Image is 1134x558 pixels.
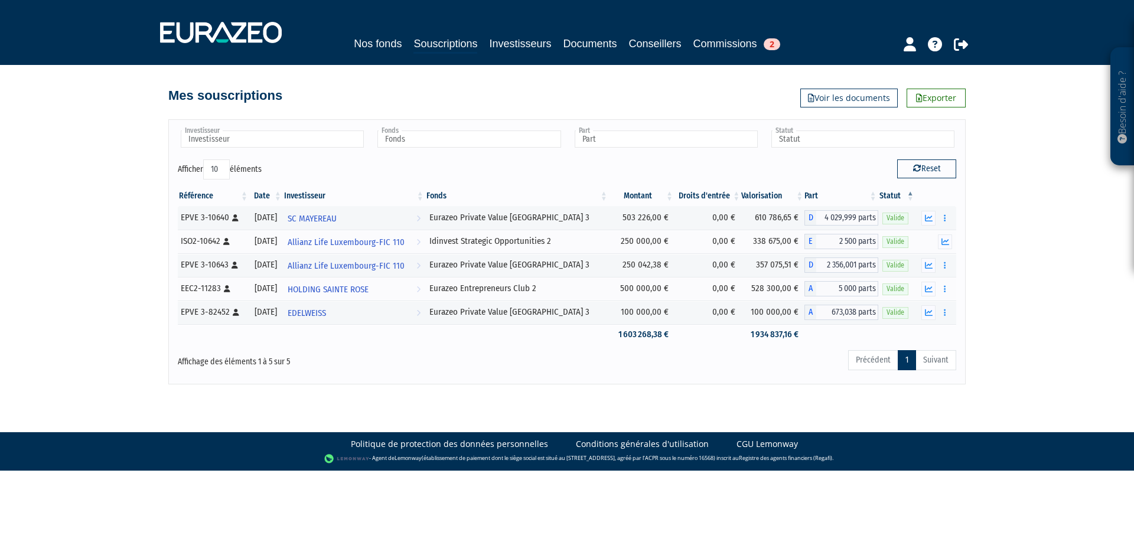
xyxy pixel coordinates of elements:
div: E - Idinvest Strategic Opportunities 2 [804,234,878,249]
span: Valide [882,236,908,247]
td: 528 300,00 € [741,277,804,301]
p: Besoin d'aide ? [1116,54,1129,160]
td: 250 000,00 € [609,230,674,253]
td: 357 075,51 € [741,253,804,277]
div: Eurazeo Entrepreneurs Club 2 [429,282,605,295]
img: logo-lemonway.png [324,453,370,465]
a: SC MAYEREAU [283,206,425,230]
span: 673,038 parts [816,305,878,320]
div: [DATE] [253,211,279,224]
a: Commissions2 [693,35,780,52]
a: Documents [563,35,617,52]
a: Conditions générales d'utilisation [576,438,709,450]
td: 0,00 € [674,230,741,253]
td: 100 000,00 € [609,301,674,324]
th: Référence : activer pour trier la colonne par ordre croissant [178,186,249,206]
td: 503 226,00 € [609,206,674,230]
span: Valide [882,213,908,224]
span: Allianz Life Luxembourg-FIC 110 [288,231,405,253]
div: D - Eurazeo Private Value Europe 3 [804,257,878,273]
span: A [804,281,816,296]
h4: Mes souscriptions [168,89,282,103]
i: [Français] Personne physique [224,285,230,292]
div: [DATE] [253,282,279,295]
span: Allianz Life Luxembourg-FIC 110 [288,255,405,277]
div: Eurazeo Private Value [GEOGRAPHIC_DATA] 3 [429,306,605,318]
span: E [804,234,816,249]
div: ISO2-10642 [181,235,245,247]
button: Reset [897,159,956,178]
i: [Français] Personne physique [233,309,239,316]
th: Droits d'entrée: activer pour trier la colonne par ordre croissant [674,186,741,206]
i: [Français] Personne physique [232,262,238,269]
i: Voir l'investisseur [416,302,421,324]
th: Investisseur: activer pour trier la colonne par ordre croissant [283,186,425,206]
span: SC MAYEREAU [288,208,337,230]
i: Voir l'investisseur [416,208,421,230]
a: Allianz Life Luxembourg-FIC 110 [283,253,425,277]
a: 1 [898,350,916,370]
span: Valide [882,260,908,271]
div: [DATE] [253,306,279,318]
span: EDELWEISS [288,302,326,324]
div: Eurazeo Private Value [GEOGRAPHIC_DATA] 3 [429,211,605,224]
div: Affichage des éléments 1 à 5 sur 5 [178,349,492,368]
a: Conseillers [629,35,682,52]
i: Voir l'investisseur [416,231,421,253]
i: Voir l'investisseur [416,255,421,277]
th: Part: activer pour trier la colonne par ordre croissant [804,186,878,206]
th: Montant: activer pour trier la colonne par ordre croissant [609,186,674,206]
div: - Agent de (établissement de paiement dont le siège social est situé au [STREET_ADDRESS], agréé p... [12,453,1122,465]
span: Valide [882,307,908,318]
th: Fonds: activer pour trier la colonne par ordre croissant [425,186,609,206]
td: 0,00 € [674,206,741,230]
td: 100 000,00 € [741,301,804,324]
td: 610 786,65 € [741,206,804,230]
td: 1 934 837,16 € [741,324,804,345]
th: Statut : activer pour trier la colonne par ordre d&eacute;croissant [878,186,915,206]
span: A [804,305,816,320]
span: 4 029,999 parts [816,210,878,226]
td: 1 603 268,38 € [609,324,674,345]
a: Lemonway [395,454,422,462]
label: Afficher éléments [178,159,262,180]
span: 2 356,001 parts [816,257,878,273]
td: 250 042,38 € [609,253,674,277]
a: Nos fonds [354,35,402,52]
a: EDELWEISS [283,301,425,324]
span: 5 000 parts [816,281,878,296]
span: D [804,210,816,226]
a: Voir les documents [800,89,898,107]
th: Date: activer pour trier la colonne par ordre croissant [249,186,283,206]
a: Exporter [907,89,966,107]
th: Valorisation: activer pour trier la colonne par ordre croissant [741,186,804,206]
td: 0,00 € [674,253,741,277]
a: Souscriptions [413,35,477,54]
div: [DATE] [253,259,279,271]
div: A - Eurazeo Entrepreneurs Club 2 [804,281,878,296]
a: HOLDING SAINTE ROSE [283,277,425,301]
span: HOLDING SAINTE ROSE [288,279,369,301]
span: D [804,257,816,273]
td: 338 675,00 € [741,230,804,253]
span: 2 500 parts [816,234,878,249]
a: Allianz Life Luxembourg-FIC 110 [283,230,425,253]
i: Voir l'investisseur [416,279,421,301]
a: Politique de protection des données personnelles [351,438,548,450]
div: Idinvest Strategic Opportunities 2 [429,235,605,247]
a: CGU Lemonway [737,438,798,450]
span: 2 [764,38,780,50]
div: D - Eurazeo Private Value Europe 3 [804,210,878,226]
select: Afficheréléments [203,159,230,180]
div: EPVE 3-10640 [181,211,245,224]
td: 0,00 € [674,301,741,324]
img: 1732889491-logotype_eurazeo_blanc_rvb.png [160,22,282,43]
i: [Français] Personne physique [232,214,239,221]
div: Eurazeo Private Value [GEOGRAPHIC_DATA] 3 [429,259,605,271]
div: A - Eurazeo Private Value Europe 3 [804,305,878,320]
span: Valide [882,283,908,295]
a: Registre des agents financiers (Regafi) [739,454,832,462]
i: [Français] Personne physique [223,238,230,245]
a: Investisseurs [489,35,551,52]
td: 0,00 € [674,277,741,301]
